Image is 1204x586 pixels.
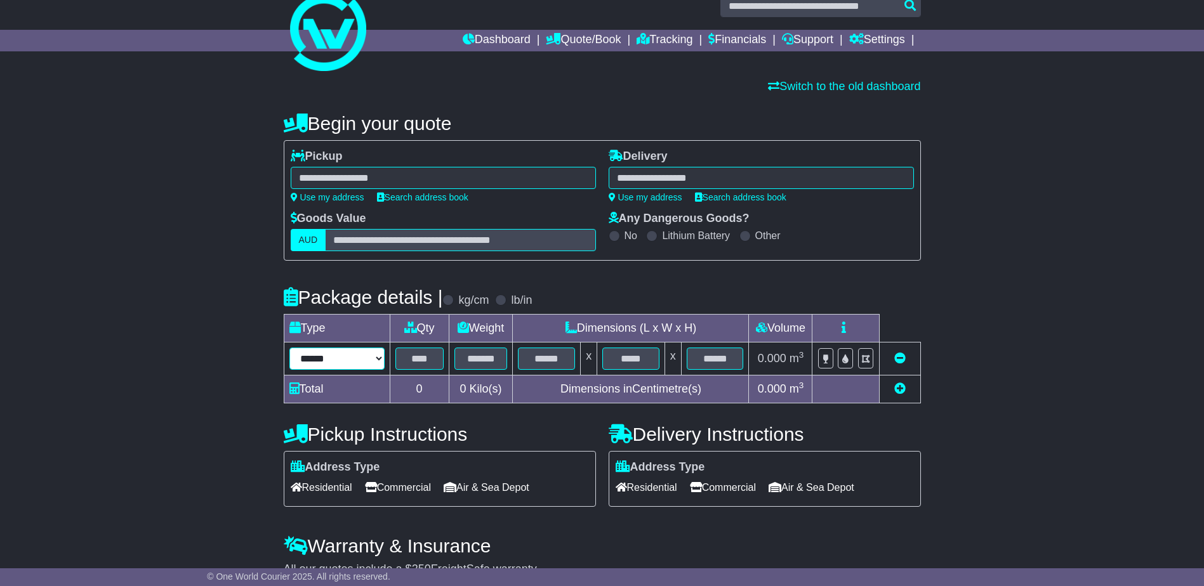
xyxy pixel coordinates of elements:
[849,30,905,51] a: Settings
[758,352,786,365] span: 0.000
[609,424,921,445] h4: Delivery Instructions
[284,563,921,576] div: All our quotes include a $ FreightSafe warranty.
[782,30,833,51] a: Support
[616,460,705,474] label: Address Type
[284,287,443,308] h4: Package details |
[769,478,854,497] span: Air & Sea Depot
[894,352,906,365] a: Remove this item
[365,478,431,497] span: Commercial
[637,30,692,51] a: Tracking
[291,212,366,226] label: Goods Value
[755,230,781,242] label: Other
[449,315,513,342] td: Weight
[463,30,531,51] a: Dashboard
[790,382,804,395] span: m
[291,192,364,202] a: Use my address
[291,478,352,497] span: Residential
[665,342,681,375] td: x
[284,315,390,342] td: Type
[625,230,637,242] label: No
[207,571,390,582] span: © One World Courier 2025. All rights reserved.
[458,294,489,308] label: kg/cm
[291,460,380,474] label: Address Type
[799,350,804,360] sup: 3
[749,315,812,342] td: Volume
[799,381,804,390] sup: 3
[390,375,449,403] td: 0
[546,30,621,51] a: Quote/Book
[291,229,326,251] label: AUD
[284,375,390,403] td: Total
[511,294,532,308] label: lb/in
[377,192,468,202] a: Search address book
[609,150,668,164] label: Delivery
[444,478,529,497] span: Air & Sea Depot
[758,382,786,395] span: 0.000
[284,424,596,445] h4: Pickup Instructions
[790,352,804,365] span: m
[513,315,749,342] td: Dimensions (L x W x H)
[662,230,730,242] label: Lithium Battery
[284,535,921,556] h4: Warranty & Insurance
[690,478,756,497] span: Commercial
[609,212,750,226] label: Any Dangerous Goods?
[449,375,513,403] td: Kilo(s)
[708,30,766,51] a: Financials
[616,478,677,497] span: Residential
[412,563,431,575] span: 250
[768,80,920,93] a: Switch to the old dashboard
[581,342,597,375] td: x
[460,382,466,395] span: 0
[695,192,786,202] a: Search address book
[390,315,449,342] td: Qty
[513,375,749,403] td: Dimensions in Centimetre(s)
[609,192,682,202] a: Use my address
[284,113,921,134] h4: Begin your quote
[291,150,343,164] label: Pickup
[894,382,906,395] a: Add new item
